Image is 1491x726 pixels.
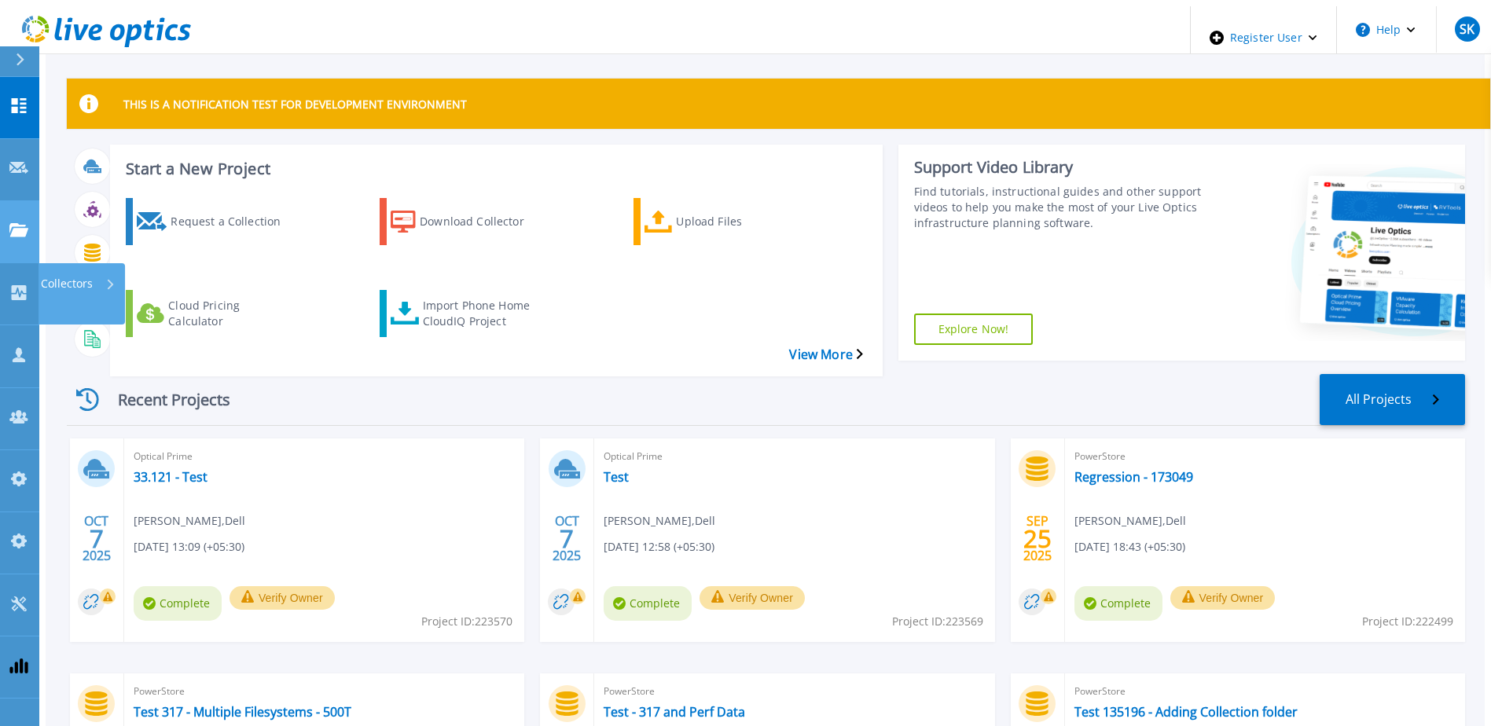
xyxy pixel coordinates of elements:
[604,512,715,530] span: [PERSON_NAME] , Dell
[1074,512,1186,530] span: [PERSON_NAME] , Dell
[604,586,692,621] span: Complete
[604,538,714,555] span: [DATE] 12:58 (+05:30)
[1074,538,1185,555] span: [DATE] 18:43 (+05:30)
[134,704,351,720] a: Test 317 - Multiple Filesystems - 500T
[230,586,335,610] button: Verify Owner
[126,160,862,178] h3: Start a New Project
[67,380,255,419] div: Recent Projects
[914,184,1203,231] div: Find tutorials, instructional guides and other support videos to help you make the most of your L...
[604,683,985,700] span: PowerStore
[1362,613,1453,630] span: Project ID: 222499
[1170,586,1276,610] button: Verify Owner
[676,202,802,241] div: Upload Files
[134,448,515,465] span: Optical Prime
[126,290,316,337] a: Cloud Pricing Calculator
[789,347,862,362] a: View More
[134,469,207,485] a: 33.121 - Test
[1074,469,1193,485] a: Regression - 173049
[1320,374,1465,425] a: All Projects
[134,586,222,621] span: Complete
[700,586,805,610] button: Verify Owner
[1074,586,1162,621] span: Complete
[1460,23,1474,35] span: SK
[604,469,629,485] a: Test
[123,97,467,112] p: THIS IS A NOTIFICATION TEST FOR DEVELOPMENT ENVIRONMENT
[41,263,93,304] p: Collectors
[604,448,985,465] span: Optical Prime
[1023,532,1052,545] span: 25
[914,313,1034,345] a: Explore Now!
[1074,448,1456,465] span: PowerStore
[604,704,745,720] a: Test - 317 and Perf Data
[421,613,512,630] span: Project ID: 223570
[1023,510,1052,567] div: SEP 2025
[1191,6,1336,69] div: Register User
[1074,704,1298,720] a: Test 135196 - Adding Collection folder
[423,294,549,333] div: Import Phone Home CloudIQ Project
[1074,683,1456,700] span: PowerStore
[552,510,582,567] div: OCT 2025
[1337,6,1435,53] button: Help
[134,538,244,555] span: [DATE] 13:09 (+05:30)
[134,683,515,700] span: PowerStore
[380,198,570,245] a: Download Collector
[914,157,1203,178] div: Support Video Library
[134,512,245,530] span: [PERSON_NAME] , Dell
[126,198,316,245] a: Request a Collection
[892,613,983,630] span: Project ID: 223569
[82,510,112,567] div: OCT 2025
[560,532,574,545] span: 7
[171,202,296,241] div: Request a Collection
[420,202,545,241] div: Download Collector
[633,198,824,245] a: Upload Files
[168,294,294,333] div: Cloud Pricing Calculator
[90,532,104,545] span: 7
